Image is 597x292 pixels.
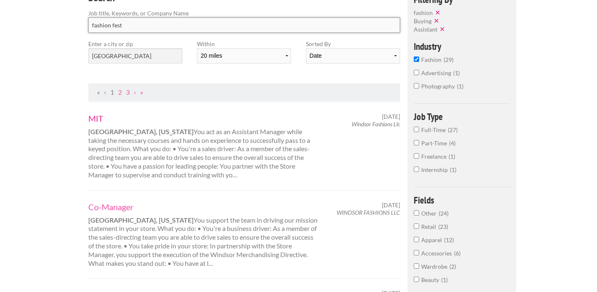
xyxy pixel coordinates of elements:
em: WINDSOR FASHIONS LLC [337,209,400,216]
div: You support the team in driving our mission statement in your store. What you do: • You're a busi... [81,201,326,268]
span: fashion [414,9,433,16]
h4: Job Type [414,112,510,121]
span: photography [421,83,457,90]
span: advertising [421,69,453,76]
span: Accessories [421,250,454,257]
a: Page 1 [110,88,114,96]
span: [DATE] [382,201,400,209]
span: 1 [449,153,455,160]
span: 27 [448,126,458,133]
input: Apparel12 [414,237,419,242]
a: Next Page [134,88,136,96]
span: 1 [450,166,456,173]
label: Job title, Keywords, or Company Name [88,9,400,17]
input: Beauty1 [414,277,419,282]
input: Accessories6 [414,250,419,255]
input: Wardrobe2 [414,263,419,269]
span: Wardrobe [421,263,449,270]
label: Sorted By [306,39,400,48]
em: Windsor Fashions Llc [352,120,400,128]
span: First Page [97,88,100,96]
button: ✕ [437,25,449,33]
input: Full-Time27 [414,127,419,132]
div: You act as an Assistant Manager while taking the necessary courses and hands on experience to suc... [81,113,326,179]
span: Freelance [421,153,449,160]
span: 6 [454,250,461,257]
span: 1 [453,69,460,76]
input: photography1 [414,83,419,88]
a: MIT [88,113,319,124]
a: Co-Manager [88,201,319,212]
a: Page 2 [118,88,122,96]
input: Other24 [414,210,419,216]
input: fashion29 [414,56,419,62]
h4: Industry [414,42,510,51]
label: Within [197,39,291,48]
span: Apparel [421,236,444,243]
span: Buying [414,17,432,25]
input: Search [88,17,400,33]
span: Beauty [421,276,441,283]
h4: Fields [414,195,510,205]
span: 1 [441,276,448,283]
span: Previous Page [104,88,106,96]
button: ✕ [433,8,444,17]
input: advertising1 [414,70,419,75]
span: Assistant [414,26,437,33]
strong: [GEOGRAPHIC_DATA], [US_STATE] [88,216,194,224]
span: Other [421,210,439,217]
span: Retail [421,223,438,230]
span: 23 [438,223,448,230]
select: Sort results by [306,48,400,64]
input: Part-Time4 [414,140,419,145]
span: Full-Time [421,126,448,133]
span: 24 [439,210,449,217]
label: Enter a city or zip [88,39,182,48]
span: 4 [449,140,456,147]
span: 29 [444,56,454,63]
strong: [GEOGRAPHIC_DATA], [US_STATE] [88,128,194,135]
span: 12 [444,236,454,243]
a: Last Page, Page 3 [140,88,143,96]
span: fashion [421,56,444,63]
span: 2 [449,263,456,270]
input: Retail23 [414,223,419,229]
span: [DATE] [382,113,400,120]
button: ✕ [432,17,443,25]
input: Freelance1 [414,153,419,159]
a: Page 3 [126,88,130,96]
input: Internship1 [414,167,419,172]
span: 1 [457,83,464,90]
span: Part-Time [421,140,449,147]
span: Internship [421,166,450,173]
